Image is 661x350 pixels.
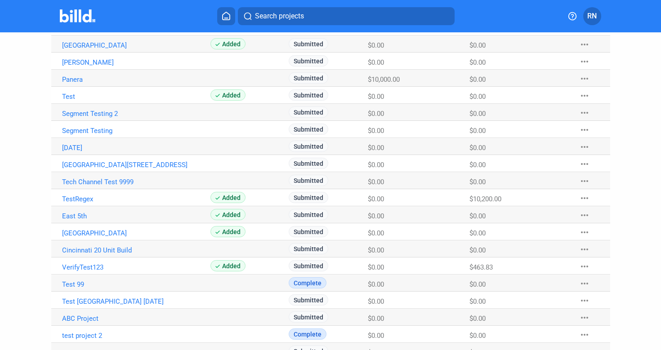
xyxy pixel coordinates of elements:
a: [DATE] [62,144,210,152]
a: Cincinnati 20 Unit Build [62,246,210,254]
span: $0.00 [368,280,384,288]
mat-icon: more_horiz [579,124,590,135]
span: RN [587,11,597,22]
a: TestRegex [62,195,210,203]
mat-icon: more_horiz [579,56,590,67]
mat-icon: more_horiz [579,227,590,238]
span: Submitted [289,72,328,84]
a: Test 99 [62,280,210,288]
a: [GEOGRAPHIC_DATA] [62,229,210,237]
img: Billd Company Logo [60,9,95,22]
mat-icon: more_horiz [579,107,590,118]
span: $0.00 [469,229,486,237]
span: $0.00 [368,246,384,254]
span: Added [210,89,246,101]
a: Segment Testing [62,127,210,135]
span: Submitted [289,89,328,101]
a: test project 2 [62,332,210,340]
span: $0.00 [469,212,486,220]
span: $0.00 [368,127,384,135]
span: Submitted [289,243,328,254]
a: Test [GEOGRAPHIC_DATA] [DATE] [62,297,210,306]
span: Submitted [289,124,328,135]
mat-icon: more_horiz [579,329,590,340]
a: Tech Channel Test 9999 [62,178,210,186]
a: East 5th [62,212,210,220]
span: $0.00 [469,280,486,288]
span: Search projects [255,11,304,22]
span: $0.00 [368,195,384,203]
span: $0.00 [469,332,486,340]
span: $0.00 [469,315,486,323]
span: Submitted [289,158,328,169]
span: Submitted [289,106,328,118]
a: Panera [62,75,210,84]
span: $0.00 [368,144,384,152]
mat-icon: more_horiz [579,159,590,169]
span: Submitted [289,141,328,152]
span: $0.00 [368,315,384,323]
span: $0.00 [469,41,486,49]
a: VerifyTest123 [62,263,210,271]
span: $0.00 [368,41,384,49]
span: $0.00 [368,161,384,169]
span: $0.00 [469,297,486,306]
span: $0.00 [469,75,486,84]
span: $0.00 [469,127,486,135]
mat-icon: more_horiz [579,210,590,221]
mat-icon: more_horiz [579,261,590,272]
span: $0.00 [368,93,384,101]
span: $0.00 [368,110,384,118]
mat-icon: more_horiz [579,73,590,84]
span: $0.00 [469,178,486,186]
mat-icon: more_horiz [579,176,590,186]
mat-icon: more_horiz [579,90,590,101]
span: $10,000.00 [368,75,400,84]
span: Submitted [289,260,328,271]
span: Complete [289,328,326,340]
span: Submitted [289,311,328,323]
a: [GEOGRAPHIC_DATA][STREET_ADDRESS] [62,161,210,169]
a: Test [62,93,210,101]
a: Segment Testing 2 [62,110,210,118]
span: $0.00 [469,246,486,254]
span: $0.00 [368,178,384,186]
span: Complete [289,277,326,288]
span: Submitted [289,226,328,237]
mat-icon: more_horiz [579,278,590,289]
mat-icon: more_horiz [579,295,590,306]
a: [PERSON_NAME] [62,58,210,66]
mat-icon: more_horiz [579,193,590,204]
span: Submitted [289,294,328,306]
span: Submitted [289,38,328,49]
span: $0.00 [368,297,384,306]
span: $0.00 [469,161,486,169]
span: $0.00 [368,332,384,340]
span: $0.00 [368,263,384,271]
span: Submitted [289,192,328,203]
span: Submitted [289,55,328,66]
span: $0.00 [469,58,486,66]
span: Submitted [289,175,328,186]
span: Added [210,260,246,271]
span: Added [210,226,246,237]
span: $0.00 [469,144,486,152]
mat-icon: more_horiz [579,244,590,255]
a: [GEOGRAPHIC_DATA] [62,41,210,49]
span: $10,200.00 [469,195,501,203]
span: $0.00 [469,93,486,101]
span: $0.00 [368,229,384,237]
span: Submitted [289,209,328,220]
mat-icon: more_horiz [579,312,590,323]
button: RN [583,7,601,25]
mat-icon: more_horiz [579,39,590,50]
button: Search projects [238,7,455,25]
span: Added [210,38,246,49]
span: $0.00 [469,110,486,118]
a: ABC Project [62,315,210,323]
span: Added [210,209,246,220]
span: $0.00 [368,58,384,66]
span: $0.00 [368,212,384,220]
span: $463.83 [469,263,493,271]
mat-icon: more_horiz [579,142,590,152]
